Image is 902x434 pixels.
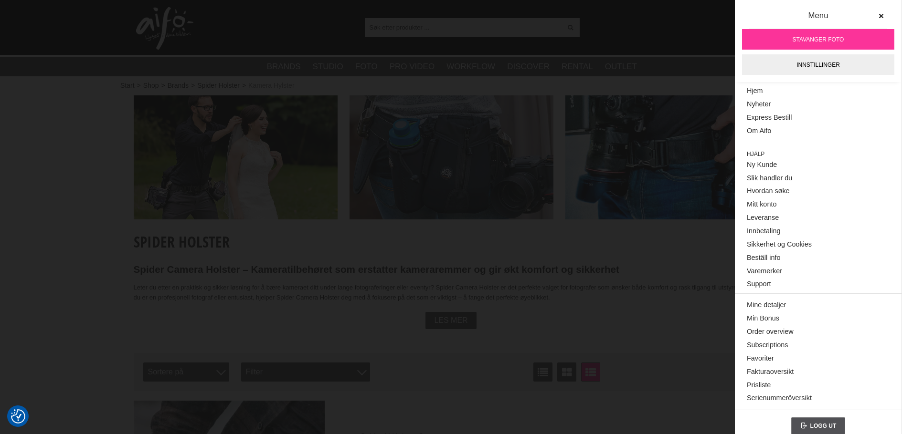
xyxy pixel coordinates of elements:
[605,61,637,73] a: Outlet
[533,362,552,382] a: Vis liste
[747,158,890,172] a: Ny Kunde
[581,362,600,382] a: Utvidet liste
[810,423,837,429] span: Logg ut
[507,61,550,73] a: Discover
[565,95,769,219] img: Ad:007 ban-spider-holster-007.jpg
[747,278,890,291] a: Support
[562,61,593,73] a: Rental
[143,81,159,91] a: Shop
[747,238,890,251] a: Sikkerhet og Cookies
[793,35,844,44] span: Stavanger Foto
[747,265,890,278] a: Varemerker
[11,408,25,425] button: Samtykkepreferanser
[365,20,562,34] input: Søk etter produkter ...
[747,352,890,365] a: Favoriter
[747,365,890,379] a: Fakturaoversikt
[248,81,294,91] span: Kamera Hylster
[747,185,890,198] a: Hvordan søke
[747,378,890,392] a: Prisliste
[747,84,890,98] a: Hjem
[747,171,890,185] a: Slik handler du
[747,339,890,352] a: Subscriptions
[747,225,890,238] a: Innbetaling
[434,316,467,325] span: Les mer
[313,61,343,73] a: Studio
[11,409,25,424] img: Revisit consent button
[168,81,189,91] a: Brands
[241,362,370,382] div: Filter
[134,95,338,219] img: Ad:005 ban-spider-holster-005.jpg
[197,81,240,91] a: Spider Holster
[749,10,887,29] div: Menu
[446,61,495,73] a: Workflow
[742,54,894,75] a: Innstillinger
[136,7,193,50] img: logo.png
[747,392,890,405] a: Serienummeröversikt
[134,231,769,252] h1: Spider Holster
[267,61,301,73] a: Brands
[747,312,890,325] a: Min Bonus
[134,263,769,277] h2: Spider Camera Holster – Kameratilbehøret som erstatter kameraremmer og gir økt komfort og sikkerhet
[134,283,769,303] p: Leter du etter en praktisk og sikker løsning for å bære kameraet ditt under lange fotograferinger...
[747,150,890,158] span: Hjälp
[143,362,229,382] span: Sortere på
[747,124,890,138] a: Om Aifo
[350,95,553,219] img: Ad:006 ban-spider-holster-006.jpg
[557,362,576,382] a: Vindusvisning
[390,61,435,73] a: Pro Video
[161,81,165,91] span: >
[191,81,195,91] span: >
[747,325,890,339] a: Order overview
[747,198,890,211] a: Mitt konto
[242,81,246,91] span: >
[747,111,890,124] a: Express Bestill
[355,61,378,73] a: Foto
[120,81,135,91] a: Start
[137,81,141,91] span: >
[747,299,890,312] a: Mine detaljer
[747,251,890,265] a: Beställ info
[747,211,890,225] a: Leveranse
[747,98,890,111] a: Nyheter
